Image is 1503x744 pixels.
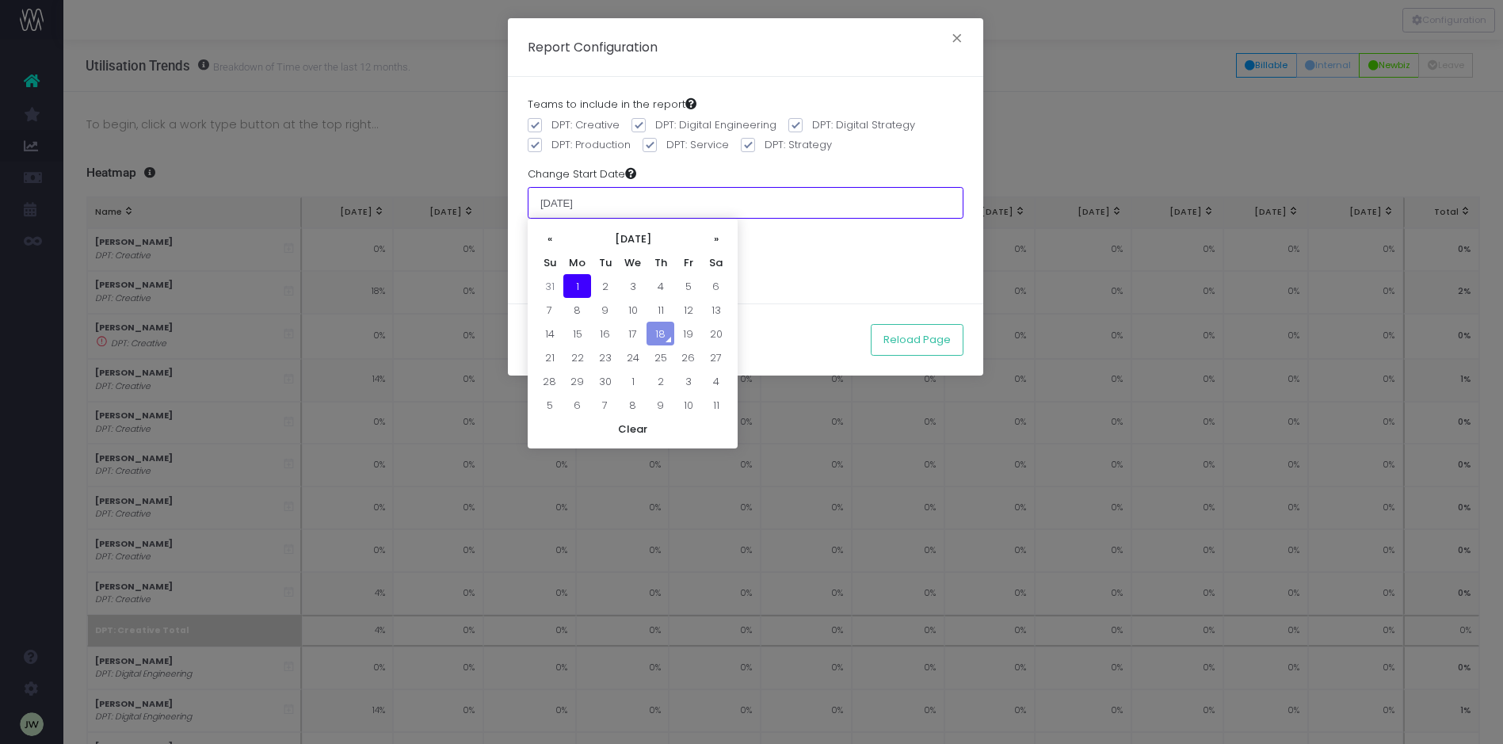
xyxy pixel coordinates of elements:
[702,345,730,369] td: 27
[702,393,730,417] td: 11
[619,250,647,274] th: We
[702,322,730,345] td: 20
[647,250,674,274] th: Th
[528,166,636,182] label: Change Start Date
[940,28,974,53] button: Close
[536,345,563,369] td: 21
[643,137,729,153] label: DPT: Service
[619,369,647,393] td: 1
[619,322,647,345] td: 17
[528,137,631,153] label: DPT: Production
[591,322,619,345] td: 16
[536,250,563,274] th: Su
[702,227,730,250] th: »
[674,369,702,393] td: 3
[536,417,730,441] th: Clear
[674,393,702,417] td: 10
[702,274,730,298] td: 6
[702,250,730,274] th: Sa
[536,322,563,345] td: 14
[563,369,591,393] td: 29
[536,227,563,250] th: «
[647,274,674,298] td: 4
[536,274,563,298] td: 31
[536,369,563,393] td: 28
[674,298,702,322] td: 12
[674,250,702,274] th: Fr
[591,369,619,393] td: 30
[619,393,647,417] td: 8
[563,227,702,250] th: [DATE]
[647,369,674,393] td: 2
[528,117,620,133] label: DPT: Creative
[591,250,619,274] th: Tu
[563,298,591,322] td: 8
[647,298,674,322] td: 11
[591,345,619,369] td: 23
[702,298,730,322] td: 13
[563,345,591,369] td: 22
[647,322,674,345] td: 18
[788,117,915,133] label: DPT: Digital Strategy
[563,393,591,417] td: 6
[528,187,963,219] input: Choose a start date
[591,298,619,322] td: 9
[674,322,702,345] td: 19
[591,274,619,298] td: 2
[741,137,832,153] label: DPT: Strategy
[563,322,591,345] td: 15
[871,324,963,356] button: Reload Page
[674,345,702,369] td: 26
[536,298,563,322] td: 7
[619,345,647,369] td: 24
[674,274,702,298] td: 5
[528,97,696,113] label: Teams to include in the report
[563,274,591,298] td: 1
[647,345,674,369] td: 25
[528,38,658,56] h5: Report Configuration
[563,250,591,274] th: Mo
[591,393,619,417] td: 7
[619,274,647,298] td: 3
[619,298,647,322] td: 10
[702,369,730,393] td: 4
[631,117,776,133] label: DPT: Digital Engineering
[536,393,563,417] td: 5
[647,393,674,417] td: 9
